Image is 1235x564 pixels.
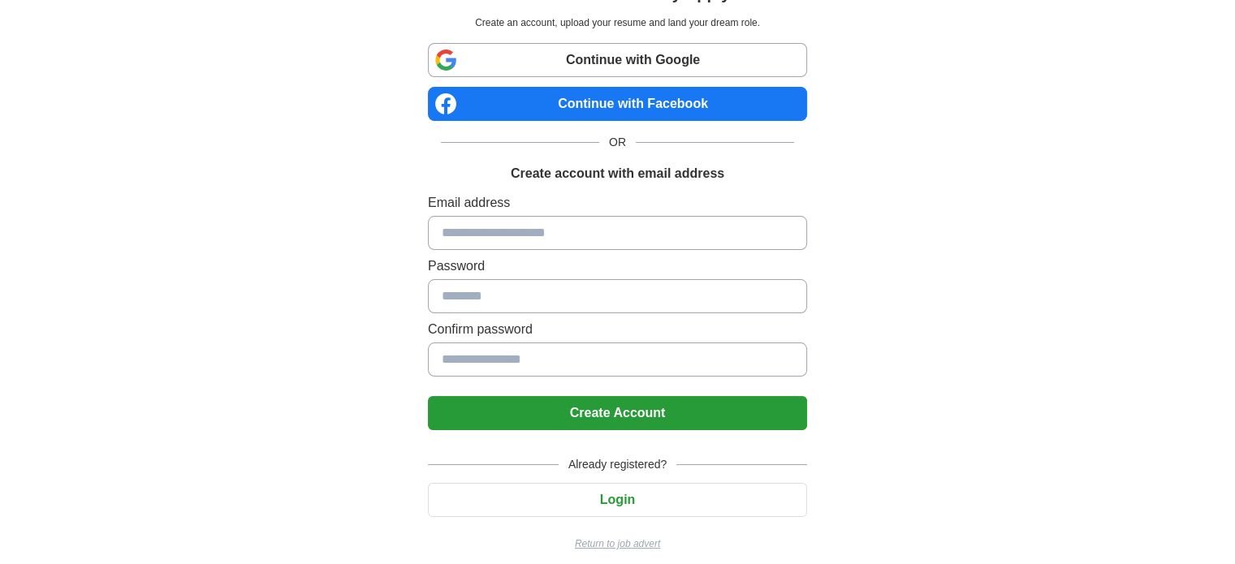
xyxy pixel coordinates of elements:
[431,15,804,30] p: Create an account, upload your resume and land your dream role.
[428,256,807,276] label: Password
[599,134,636,151] span: OR
[428,483,807,517] button: Login
[428,87,807,121] a: Continue with Facebook
[559,456,676,473] span: Already registered?
[428,320,807,339] label: Confirm password
[428,536,807,551] a: Return to job advert
[428,493,807,506] a: Login
[428,43,807,77] a: Continue with Google
[511,164,724,183] h1: Create account with email address
[428,193,807,213] label: Email address
[428,396,807,430] button: Create Account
